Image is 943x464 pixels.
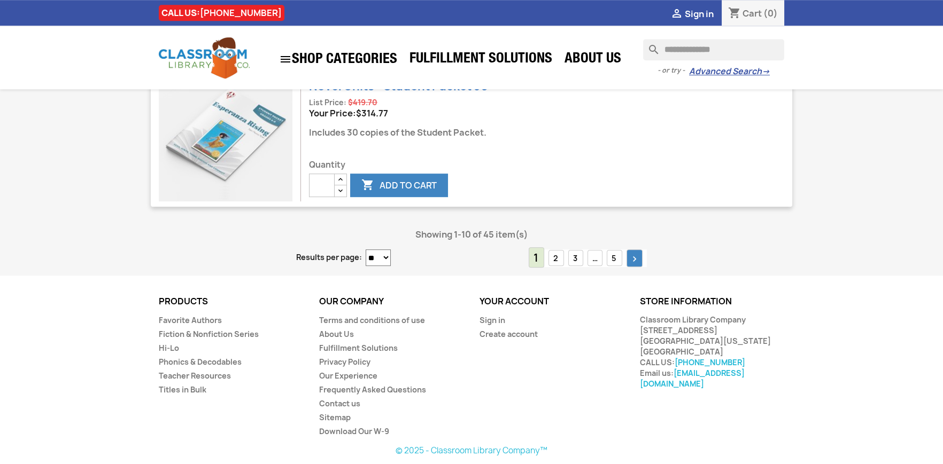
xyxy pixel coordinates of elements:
a: Sitemap [319,412,351,422]
div: Classroom Library Company [STREET_ADDRESS] [GEOGRAPHIC_DATA][US_STATE] [GEOGRAPHIC_DATA] CALL US:... [640,314,784,389]
p: Store information [640,297,784,306]
a: Privacy Policy [319,357,370,367]
p: Products [159,297,303,306]
a: Favorite Authors [159,315,222,325]
span: Sign in [685,8,714,20]
img: Classroom Library Company [159,37,250,78]
a: Contact us [319,398,360,408]
input: Quantity [309,174,335,197]
a:  [627,249,643,266]
a: Terms and conditions of use [319,315,425,325]
a: 5 [607,250,622,266]
button: Add to cart [350,174,448,197]
span: → [762,66,770,77]
div: Your Price: [309,108,489,119]
div: CALL US: [159,5,284,21]
div: Includes 30 copies of the Student Packet. [309,119,489,144]
a: About Us [319,329,354,339]
i: search [643,39,656,52]
span: List Price: [309,98,346,107]
a: Frequently Asked Questions [319,384,426,395]
a: Your account [480,295,549,307]
a: SHOP CATEGORIES [274,48,403,71]
a: Fulfillment Solutions [319,343,398,353]
a: About Us [559,49,627,70]
a: Create account [480,329,538,339]
a:  Sign in [670,8,714,20]
i:  [361,179,374,192]
span: Regular price [348,97,377,108]
span: Quantity [309,160,489,170]
a: Teacher Resources [159,371,231,381]
a: Download Our W-9 [319,426,389,436]
a: Hi-Lo [159,343,179,353]
p: Our company [319,297,463,306]
span: … [588,250,602,266]
a: 3 [568,250,583,266]
a: [PHONE_NUMBER] [200,7,282,19]
a: Fiction & Nonfiction Series [159,329,259,339]
label: Results per page: [296,252,362,263]
i:  [670,8,683,21]
a: Phonics & Decodables [159,357,242,367]
a: Fulfillment Solutions [404,49,558,70]
i:  [629,254,640,264]
span: Cart [743,7,762,19]
img: Esperanza Rising (Novel Units - Student Packet 30) [159,68,292,201]
span: Price [356,107,388,119]
i:  [279,53,292,66]
a: Sign in [480,315,505,325]
a: Our Experience [319,371,377,381]
a: [EMAIL_ADDRESS][DOMAIN_NAME] [640,368,745,389]
span: - or try - [658,65,689,76]
a: [PHONE_NUMBER] [675,357,745,367]
a: 2 [548,250,564,266]
span: (0) [763,7,778,19]
input: Search [643,39,784,60]
a: © 2025 - Classroom Library Company™ [396,445,547,456]
a: Advanced Search→ [689,66,770,77]
i: shopping_cart [728,7,741,20]
a: Titles in Bulk [159,384,206,395]
div: Showing 1-10 of 45 item(s) [159,224,784,245]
